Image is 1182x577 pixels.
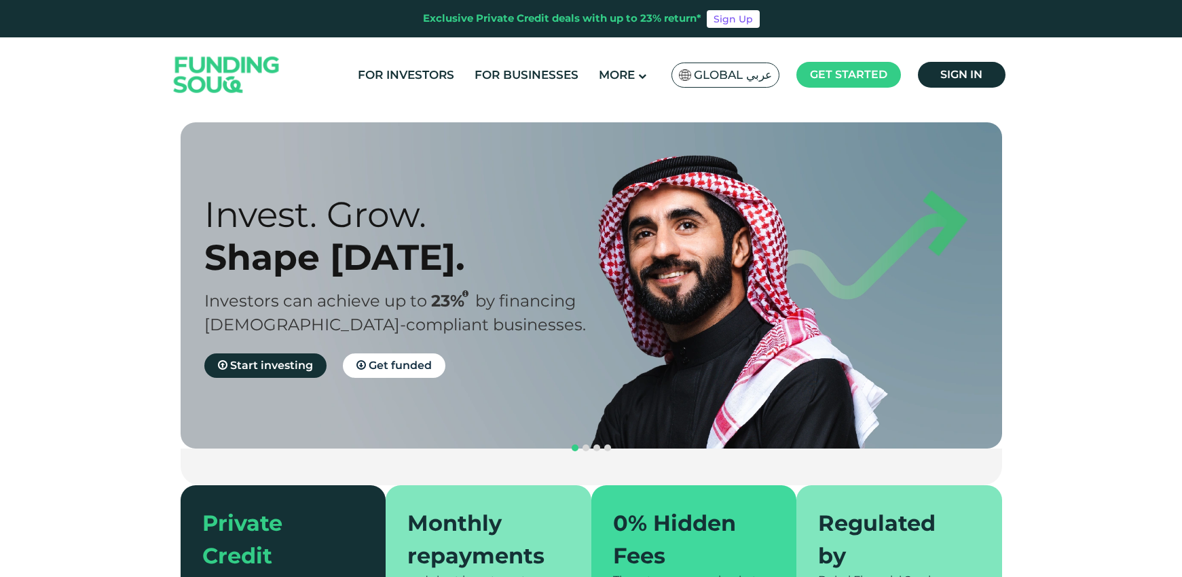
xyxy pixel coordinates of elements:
button: navigation [580,442,591,453]
div: Monthly repayments [407,507,553,572]
span: More [599,68,635,82]
span: Start investing [230,359,313,372]
span: Sign in [940,68,982,81]
span: Global عربي [694,67,772,83]
a: Start investing [204,353,327,378]
button: navigation [602,442,613,453]
button: navigation [570,442,580,453]
div: Regulated by [818,507,964,572]
i: 23% IRR (expected) ~ 15% Net yield (expected) [462,290,468,298]
span: Investors can achieve up to [204,291,427,311]
span: Get started [810,68,887,81]
div: Shape [DATE]. [204,236,615,279]
div: Invest. Grow. [204,193,615,236]
a: Sign in [918,62,1005,88]
div: 0% Hidden Fees [613,507,759,572]
span: Get funded [369,359,432,372]
span: 23% [431,291,475,311]
div: Exclusive Private Credit deals with up to 23% return* [423,11,701,27]
img: SA Flag [679,69,691,81]
button: navigation [591,442,602,453]
a: Sign Up [707,10,760,28]
a: Get funded [343,353,445,378]
a: For Investors [354,64,458,86]
a: For Businesses [471,64,582,86]
img: Logo [160,41,293,109]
